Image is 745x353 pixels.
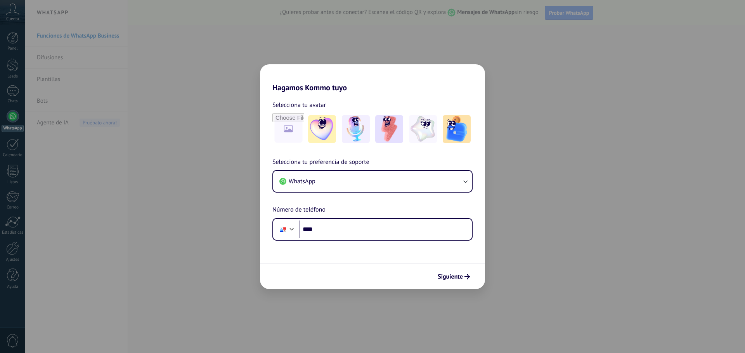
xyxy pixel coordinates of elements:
h2: Hagamos Kommo tuyo [260,64,485,92]
img: -5.jpeg [443,115,471,143]
img: -1.jpeg [308,115,336,143]
img: -3.jpeg [375,115,403,143]
div: Panama: + 507 [275,221,290,238]
span: WhatsApp [289,177,315,185]
span: Siguiente [438,274,463,279]
button: WhatsApp [273,171,472,192]
img: -2.jpeg [342,115,370,143]
span: Número de teléfono [272,205,326,215]
span: Selecciona tu avatar [272,100,326,110]
img: -4.jpeg [409,115,437,143]
span: Selecciona tu preferencia de soporte [272,157,369,167]
button: Siguiente [434,270,473,283]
